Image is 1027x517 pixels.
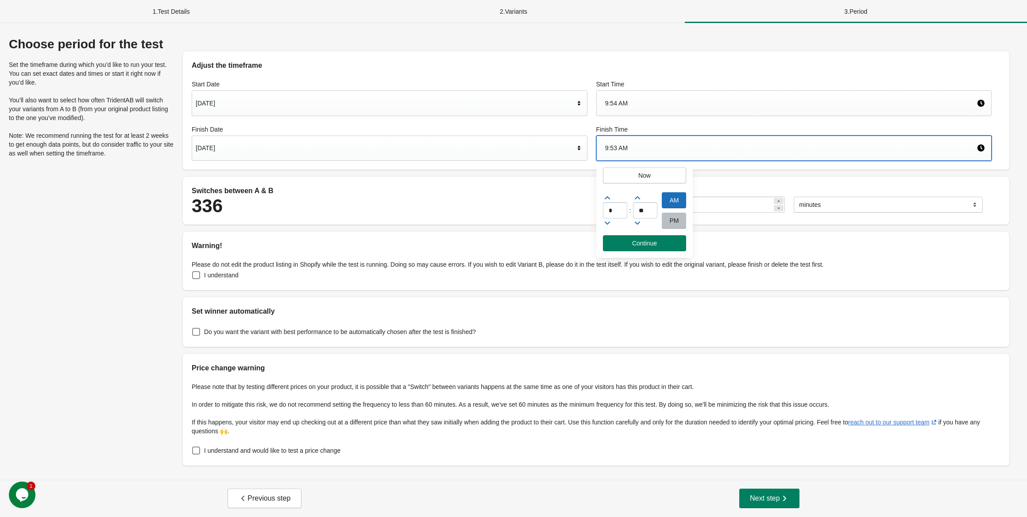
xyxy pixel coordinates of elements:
label: Change variants every: [596,186,992,194]
button: Continue [603,235,687,251]
h2: Set winner automatically [192,306,1000,317]
div: [DATE] [196,140,575,156]
label: Start Time [596,80,992,89]
p: In order to mitigate this risk, we do not recommend setting the frequency to less than 60 minutes... [192,400,1000,409]
label: Finish Date [192,125,587,134]
div: AM [662,192,686,208]
h2: Price change warning [192,363,1000,373]
span: Do you want the variant with best performance to be automatically chosen after the test is finished? [204,327,476,336]
p: Set the timeframe during which you’d like to run your test. You can set exact dates and times or ... [9,60,174,87]
span: I understand and would like to test a price change [204,446,340,455]
div: : [629,206,631,215]
span: Next step [750,494,789,503]
span: Now [638,172,651,179]
div: Switches between A & B [192,186,587,196]
label: Finish Time [596,125,992,134]
p: You’ll also want to select how often TridentAB will switch your variants from A to B (from your o... [9,96,174,122]
div: PM [662,213,686,229]
span: Previous step [239,494,290,503]
div: 336 [192,196,587,216]
div: 9:54 AM [605,95,977,112]
p: Note: We recommend running the test for at least 2 weeks to get enough data points, but do consid... [9,131,174,158]
button: Previous step [228,489,301,508]
div: [DATE] [196,95,575,112]
span: Continue [632,240,657,247]
a: reach out to our support team [848,419,938,426]
label: Start Date [192,80,587,89]
p: If this happens, your visitor may end up checking out at a different price than what they saw ini... [192,418,1000,435]
div: 9:53 AM [605,140,977,156]
iframe: chat widget [9,482,37,508]
p: Please note that by testing different prices on your product, it is possible that a "Switch" betw... [192,382,1000,391]
button: Now [603,167,687,183]
div: Choose period for the test [9,37,174,51]
p: Please do not edit the product listing in Shopify while the test is running. Doing so may cause e... [192,260,1000,269]
h2: Adjust the timeframe [192,60,1000,71]
span: I understand [204,271,239,280]
h2: Warning! [192,241,1000,251]
button: Next step [739,489,799,508]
